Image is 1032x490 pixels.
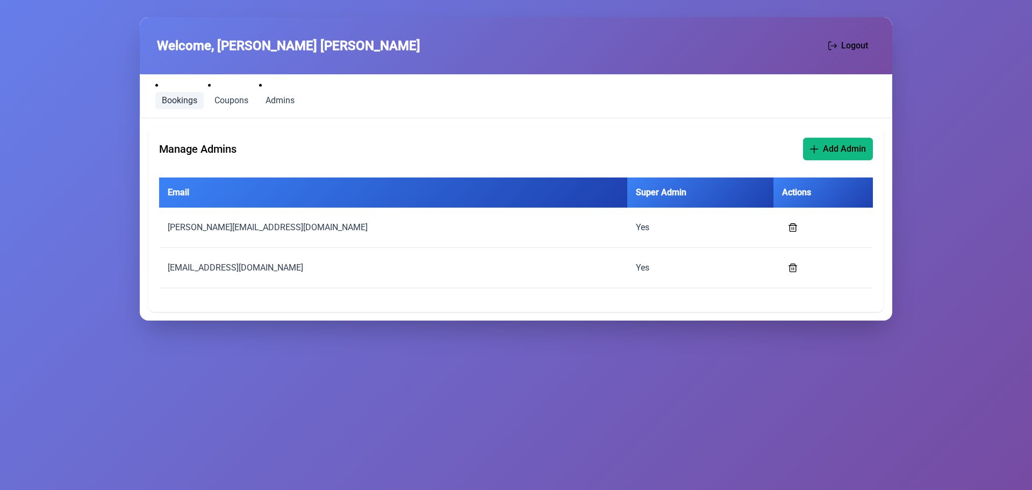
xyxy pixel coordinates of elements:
span: Logout [841,39,868,52]
th: Email [159,177,627,208]
span: Coupons [214,96,248,105]
button: Add Admin [803,138,873,160]
li: Admins [259,79,301,109]
td: Yes [627,248,773,288]
th: Super Admin [627,177,773,208]
span: Admins [266,96,295,105]
td: [PERSON_NAME][EMAIL_ADDRESS][DOMAIN_NAME] [159,208,627,248]
span: Welcome, [PERSON_NAME] [PERSON_NAME] [157,36,420,55]
td: [EMAIL_ADDRESS][DOMAIN_NAME] [159,248,627,288]
button: Logout [821,34,875,57]
a: Bookings [155,92,204,109]
span: Manage Admins [159,141,236,157]
li: Coupons [208,79,255,109]
th: Actions [773,177,873,208]
a: Coupons [208,92,255,109]
td: Yes [627,208,773,248]
li: Bookings [155,79,204,109]
span: Bookings [162,96,197,105]
a: Admins [259,92,301,109]
span: Add Admin [823,143,866,155]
